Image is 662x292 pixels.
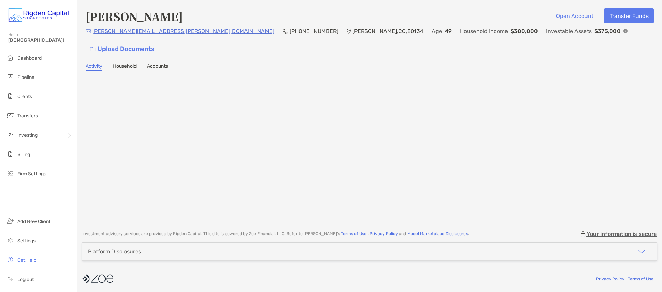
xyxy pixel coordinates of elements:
span: Get Help [17,257,36,263]
span: Log out [17,277,34,282]
span: Investing [17,132,38,138]
p: $300,000 [511,27,538,35]
img: Location Icon [347,29,351,34]
img: Info Icon [623,29,628,33]
span: Pipeline [17,74,34,80]
a: Household [113,63,137,71]
img: transfers icon [6,111,14,119]
img: investing icon [6,131,14,139]
p: [PHONE_NUMBER] [290,27,338,35]
button: Transfer Funds [604,8,654,23]
a: Accounts [147,63,168,71]
img: dashboard icon [6,53,14,62]
img: company logo [82,271,113,286]
a: Privacy Policy [596,277,624,281]
img: button icon [90,47,96,52]
div: Platform Disclosures [88,248,141,255]
img: add_new_client icon [6,217,14,225]
img: clients icon [6,92,14,100]
img: settings icon [6,236,14,244]
p: Age [432,27,442,35]
img: get-help icon [6,255,14,264]
p: Your information is secure [586,231,657,237]
a: Terms of Use [341,231,367,236]
span: Dashboard [17,55,42,61]
a: Activity [86,63,102,71]
img: Phone Icon [283,29,288,34]
p: Investable Assets [546,27,592,35]
a: Upload Documents [86,42,159,56]
span: Settings [17,238,36,244]
span: Transfers [17,113,38,119]
img: icon arrow [638,248,646,256]
h4: [PERSON_NAME] [86,8,183,24]
img: firm-settings icon [6,169,14,177]
span: Clients [17,94,32,100]
p: Investment advisory services are provided by Rigden Capital . This site is powered by Zoe Financi... [82,231,469,237]
a: Model Marketplace Disclosures [407,231,468,236]
p: Household Income [460,27,508,35]
a: Privacy Policy [370,231,398,236]
button: Open Account [551,8,599,23]
img: logout icon [6,275,14,283]
span: Billing [17,152,30,157]
img: Zoe Logo [8,3,69,28]
img: Email Icon [86,29,91,33]
span: [DEMOGRAPHIC_DATA]! [8,37,73,43]
span: Firm Settings [17,171,46,177]
a: Terms of Use [628,277,653,281]
p: [PERSON_NAME] , CO , 80134 [352,27,423,35]
p: 49 [445,27,452,35]
span: Add New Client [17,219,50,225]
p: [PERSON_NAME][EMAIL_ADDRESS][PERSON_NAME][DOMAIN_NAME] [92,27,274,35]
p: $375,000 [594,27,621,35]
img: pipeline icon [6,73,14,81]
img: billing icon [6,150,14,158]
